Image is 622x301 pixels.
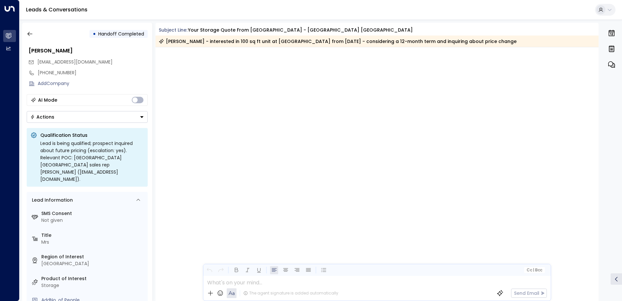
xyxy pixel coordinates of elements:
span: racheljdwyer@aol.com [37,59,113,65]
div: Your storage quote from [GEOGRAPHIC_DATA] - [GEOGRAPHIC_DATA] [GEOGRAPHIC_DATA] [188,27,413,34]
label: Title [41,232,145,239]
div: [GEOGRAPHIC_DATA] [41,260,145,267]
div: AddCompany [38,80,148,87]
span: [EMAIL_ADDRESS][DOMAIN_NAME] [37,59,113,65]
button: Actions [27,111,148,123]
span: | [533,268,534,272]
label: Product of Interest [41,275,145,282]
div: [PHONE_NUMBER] [38,69,148,76]
div: Actions [30,114,54,120]
a: Leads & Conversations [26,6,88,13]
span: Handoff Completed [98,31,144,37]
div: AI Mode [38,97,57,103]
label: Region of Interest [41,253,145,260]
div: Not given [41,217,145,224]
button: Redo [217,266,225,274]
p: Qualification Status [40,132,144,138]
div: The agent signature is added automatically [243,290,338,296]
div: Mrs [41,239,145,246]
div: [PERSON_NAME] - interested in 100 sq ft unit at [GEOGRAPHIC_DATA] from [DATE] - considering a 12-... [159,38,517,45]
div: Storage [41,282,145,289]
button: Cc|Bcc [524,267,545,273]
label: SMS Consent [41,210,145,217]
div: Lead Information [30,197,73,204]
button: Undo [205,266,213,274]
div: Button group with a nested menu [27,111,148,123]
span: Cc Bcc [526,268,542,272]
div: [PERSON_NAME] [29,47,148,55]
div: Lead is being qualified; prospect inquired about future pricing (escalation: yes). Relevant POC: ... [40,140,144,183]
div: • [93,28,96,40]
span: Subject Line: [159,27,187,33]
